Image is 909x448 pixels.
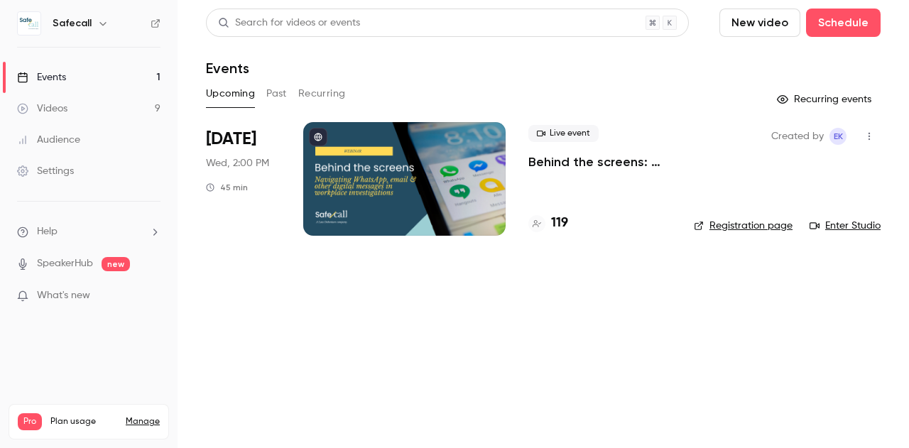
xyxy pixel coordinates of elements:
div: Oct 8 Wed, 2:00 PM (Europe/London) [206,122,281,236]
div: Events [17,70,66,84]
div: Audience [17,133,80,147]
button: New video [719,9,800,37]
div: 45 min [206,182,248,193]
div: Settings [17,164,74,178]
a: SpeakerHub [37,256,93,271]
iframe: Noticeable Trigger [143,290,160,302]
span: Help [37,224,58,239]
span: What's new [37,288,90,303]
span: [DATE] [206,128,256,151]
button: Past [266,82,287,105]
a: 119 [528,214,568,233]
h4: 119 [551,214,568,233]
span: new [102,257,130,271]
a: Enter Studio [810,219,881,233]
span: Pro [18,413,42,430]
span: Created by [771,128,824,145]
span: Wed, 2:00 PM [206,156,269,170]
button: Recurring [298,82,346,105]
span: Emma` Koster [829,128,847,145]
span: EK [834,128,843,145]
li: help-dropdown-opener [17,224,160,239]
a: Registration page [694,219,793,233]
span: Plan usage [50,416,117,427]
span: Live event [528,125,599,142]
button: Upcoming [206,82,255,105]
button: Schedule [806,9,881,37]
img: Safecall [18,12,40,35]
h1: Events [206,60,249,77]
button: Recurring events [771,88,881,111]
div: Videos [17,102,67,116]
a: Manage [126,416,160,427]
h6: Safecall [53,16,92,31]
a: Behind the screens: navigating WhatsApp, email & other digital messages in workplace investigations [528,153,671,170]
div: Search for videos or events [218,16,360,31]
